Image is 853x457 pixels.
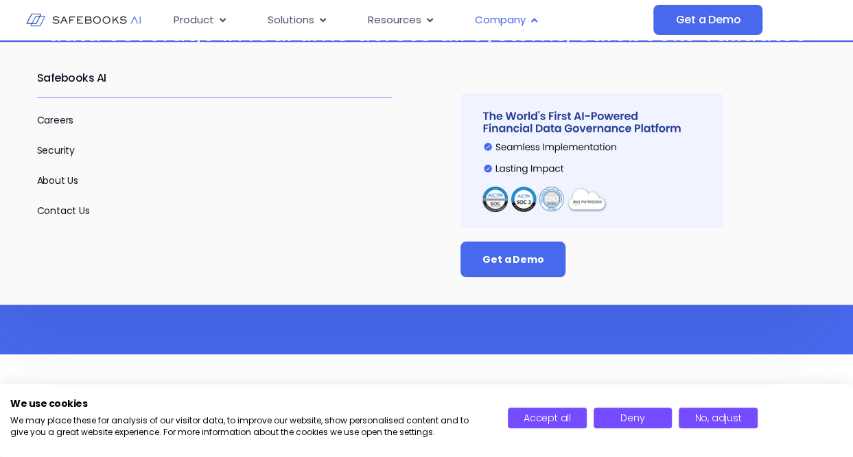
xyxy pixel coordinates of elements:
span: Accept all [524,411,571,425]
h2: We use cookies [10,397,487,410]
a: Contact Us [37,204,90,218]
h2: Safebooks AI [37,59,393,97]
span: Solutions [268,12,314,28]
span: Resources [368,12,421,28]
span: Deny [620,411,644,425]
button: Accept all cookies [508,408,586,428]
a: Security [37,143,75,157]
span: Product [174,12,214,28]
div: Menu Toggle [163,7,653,34]
span: No, adjust [694,411,741,425]
span: Get a Demo [675,13,740,27]
nav: Menu [163,7,653,34]
a: Get a Demo [653,5,762,35]
a: About Us [37,174,79,187]
p: We may place these for analysis of our visitor data, to improve our website, show personalised co... [10,415,487,438]
span: Get a Demo [482,253,544,266]
button: Deny all cookies [594,408,672,428]
span: Company [475,12,526,28]
button: Adjust cookie preferences [679,408,757,428]
a: Get a Demo [460,242,565,277]
a: Careers [37,113,74,127]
